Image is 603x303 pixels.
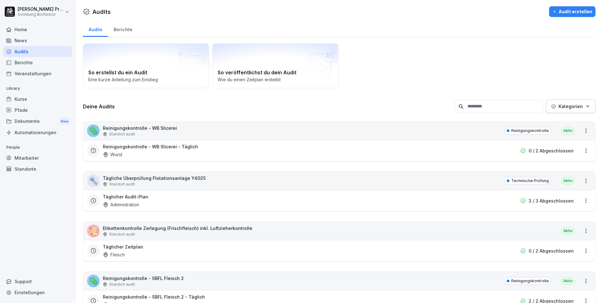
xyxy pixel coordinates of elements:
div: Aktiv [561,177,575,185]
div: 🦠 [87,275,100,287]
div: Wurst [103,151,122,158]
div: New [59,118,70,125]
p: Reinigungskontrolle [511,128,549,134]
button: Kategorien [546,100,595,113]
a: Mitarbeiter [3,152,72,163]
p: [PERSON_NAME] Preßlauer [18,7,64,12]
h3: Reinigungskontrolle - WB Slicerei - Täglich [103,143,198,150]
div: Administration [103,201,139,208]
p: Sonnberg Biofleisch [18,12,64,17]
p: Standort audit [109,131,135,137]
h3: Reinigungskontrolle - SBFL Fleisch 2 - Täglich [103,294,205,300]
div: 🦠 [87,124,100,137]
a: Berichte [108,21,138,37]
p: 3 / 3 Abgeschlossen [529,197,574,204]
p: Kategorien [559,103,583,110]
a: Veranstaltungen [3,68,72,79]
p: 0 / 2 Abgeschlossen [529,147,574,154]
p: 0 / 2 Abgeschlossen [529,248,574,254]
h3: Täglicher Zeitplan [103,243,143,250]
h1: Audits [92,8,111,16]
a: So erstellst du ein AuditEine kurze Anleitung zum Einstieg [83,43,209,88]
p: Standort audit [109,282,135,287]
a: Automatisierungen [3,127,72,138]
p: Etikettenkontrolle Zerlegung (Frischfleisch) inkl. Luftzieherkontrolle [103,225,252,232]
p: Technische Prüfung [511,178,549,184]
p: Tägliche Überprüfung Flotationsanlage Y4025 [103,175,206,181]
a: Audits [83,21,108,37]
div: Fleisch [103,251,125,258]
p: Standort audit [109,181,135,187]
a: News [3,35,72,46]
button: Audit erstellen [549,6,595,17]
a: Pfade [3,105,72,116]
p: Reinigungskontrolle - WB Slicerei [103,125,177,131]
h3: Deine Audits [83,103,451,110]
a: DokumenteNew [3,116,72,127]
h3: Täglicher Audit-Plan [103,193,148,200]
p: Reinigungskontrolle [511,278,549,284]
a: Einstellungen [3,287,72,298]
h2: So veröffentlichst du dein Audit [218,69,333,76]
div: Aktiv [561,227,575,235]
p: People [3,142,72,152]
p: Standort audit [109,232,135,237]
div: Dokumente [3,116,72,127]
p: Reinigungskontrolle - SBFL Fleisch 2 [103,275,184,282]
div: Aktiv [561,127,575,134]
a: Home [3,24,72,35]
div: Support [3,276,72,287]
p: Wie du einen Zeitplan erstellst [218,76,333,83]
a: Audits [3,46,72,57]
a: Berichte [3,57,72,68]
p: Library [3,83,72,94]
h2: So erstellst du ein Audit [88,69,204,76]
div: 📜 [87,225,100,237]
a: Standorte [3,163,72,174]
div: Aktiv [561,277,575,285]
a: So veröffentlichst du dein AuditWie du einen Zeitplan erstellst [212,43,338,88]
div: 🔧 [87,174,100,187]
a: Kurse [3,94,72,105]
div: Audit erstellen [552,8,592,15]
p: Eine kurze Anleitung zum Einstieg [88,76,204,83]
